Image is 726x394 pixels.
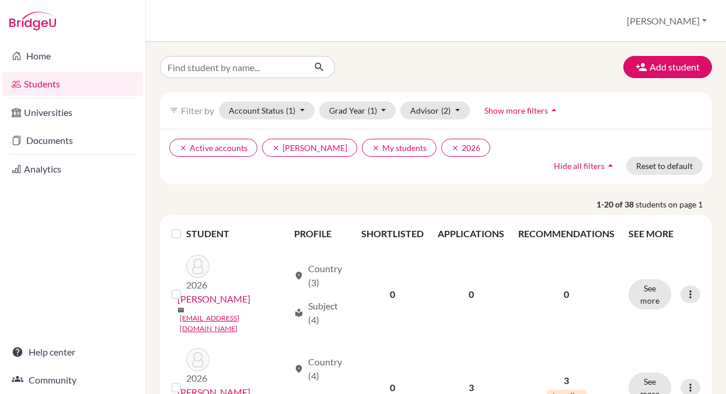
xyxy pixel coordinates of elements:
span: (2) [441,105,451,115]
img: Bridge-U [9,12,56,30]
i: clear [179,144,187,152]
i: clear [272,144,280,152]
th: STUDENT [186,220,287,248]
p: 0 [518,287,615,301]
button: Reset to default [626,157,703,175]
p: 3 [518,374,615,388]
button: clearActive accounts [169,139,257,157]
td: 0 [431,248,511,341]
i: filter_list [169,105,179,115]
span: local_library [294,308,303,318]
a: Documents [2,129,143,152]
button: Show more filtersarrow_drop_up [474,101,570,119]
button: clear[PERSON_NAME] [262,139,357,157]
a: Universities [2,101,143,124]
i: clear [451,144,459,152]
button: Add student [623,56,712,78]
a: Students [2,72,143,96]
i: arrow_drop_up [605,160,616,171]
button: Account Status(1) [219,101,315,119]
i: clear [372,144,380,152]
p: 2026 [186,278,210,292]
span: Filter by [181,105,214,116]
th: SHORTLISTED [354,220,431,248]
td: 0 [354,248,431,341]
button: Grad Year(1) [319,101,396,119]
a: Home [2,44,143,68]
span: Hide all filters [554,161,605,171]
th: SEE MORE [622,220,707,248]
input: Find student by name... [160,56,305,78]
div: Subject (4) [294,299,348,327]
th: PROFILE [287,220,355,248]
button: See more [629,279,671,309]
button: Advisor(2) [400,101,470,119]
button: Hide all filtersarrow_drop_up [544,157,626,175]
span: (1) [286,105,295,115]
button: clearMy students [362,139,437,157]
p: 2026 [186,371,210,385]
strong: 1-20 of 38 [596,198,636,210]
span: location_on [294,364,303,374]
img: Abdelbaki, Taya [186,255,210,278]
span: location_on [294,271,303,280]
img: Alghazali, Marium [186,348,210,371]
a: [PERSON_NAME] [177,292,250,306]
span: Show more filters [484,105,548,115]
span: (1) [368,105,377,115]
button: [PERSON_NAME] [622,10,712,32]
a: Community [2,368,143,392]
th: APPLICATIONS [431,220,511,248]
div: Country (3) [294,262,348,290]
button: clear2026 [441,139,490,157]
span: mail [177,307,184,314]
div: Country (4) [294,355,348,383]
th: RECOMMENDATIONS [511,220,622,248]
i: arrow_drop_up [548,104,560,116]
a: [EMAIL_ADDRESS][DOMAIN_NAME] [180,313,288,334]
a: Help center [2,340,143,364]
a: Analytics [2,157,143,181]
span: students on page 1 [636,198,712,210]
